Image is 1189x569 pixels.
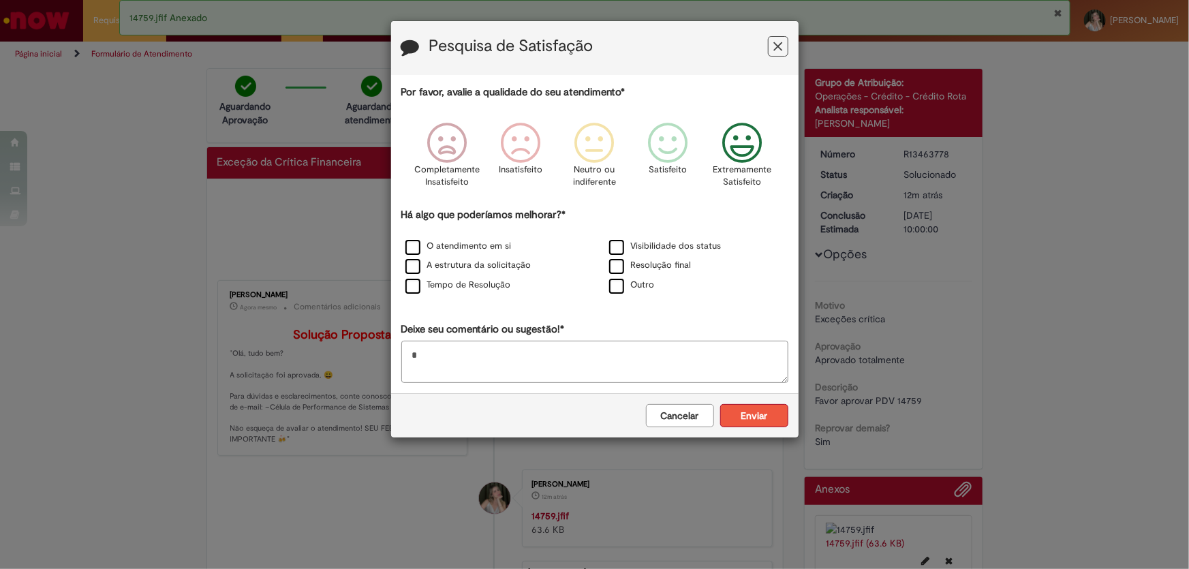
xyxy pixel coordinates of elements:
p: Satisfeito [649,164,688,176]
label: Tempo de Resolução [405,279,511,292]
button: Enviar [720,404,788,427]
div: Extremamente Satisfeito [707,112,777,206]
div: Neutro ou indiferente [559,112,629,206]
p: Extremamente Satisfeito [713,164,771,189]
label: Outro [609,279,655,292]
label: Pesquisa de Satisfação [429,37,593,55]
label: Deixe seu comentário ou sugestão!* [401,322,565,337]
div: Insatisfeito [486,112,555,206]
label: Por favor, avalie a qualidade do seu atendimento* [401,85,626,99]
label: Resolução final [609,259,692,272]
label: O atendimento em si [405,240,512,253]
p: Completamente Insatisfeito [414,164,480,189]
p: Neutro ou indiferente [570,164,619,189]
p: Insatisfeito [499,164,542,176]
div: Há algo que poderíamos melhorar?* [401,208,788,296]
button: Cancelar [646,404,714,427]
div: Satisfeito [634,112,703,206]
label: A estrutura da solicitação [405,259,531,272]
label: Visibilidade dos status [609,240,722,253]
div: Completamente Insatisfeito [412,112,482,206]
